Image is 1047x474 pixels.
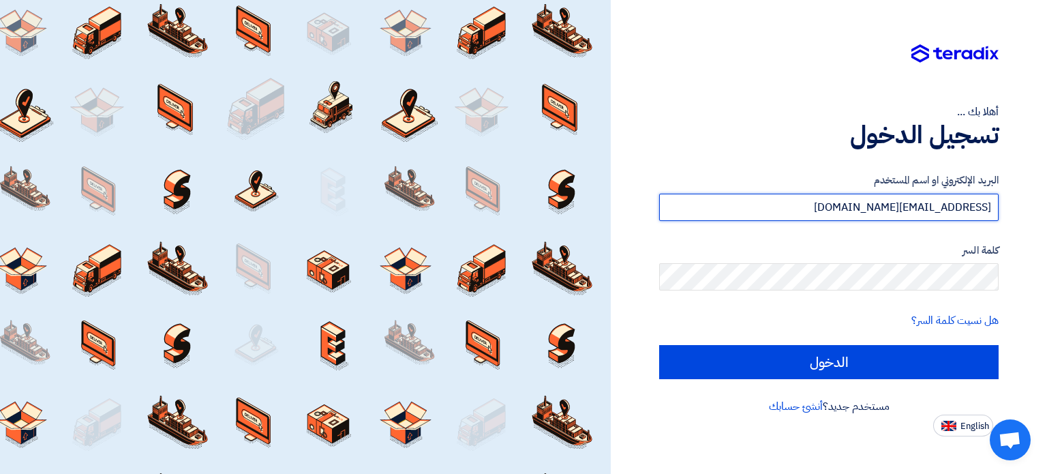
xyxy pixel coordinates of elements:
input: أدخل بريد العمل الإلكتروني او اسم المستخدم الخاص بك ... [659,194,999,221]
a: أنشئ حسابك [769,398,823,415]
h1: تسجيل الدخول [659,120,999,150]
input: الدخول [659,345,999,379]
img: en-US.png [941,421,956,431]
img: Teradix logo [911,44,999,63]
label: البريد الإلكتروني او اسم المستخدم [659,173,999,188]
button: English [933,415,993,436]
span: English [960,421,989,431]
a: هل نسيت كلمة السر؟ [911,312,999,329]
div: أهلا بك ... [659,104,999,120]
label: كلمة السر [659,243,999,258]
div: مستخدم جديد؟ [659,398,999,415]
div: Open chat [990,419,1031,460]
